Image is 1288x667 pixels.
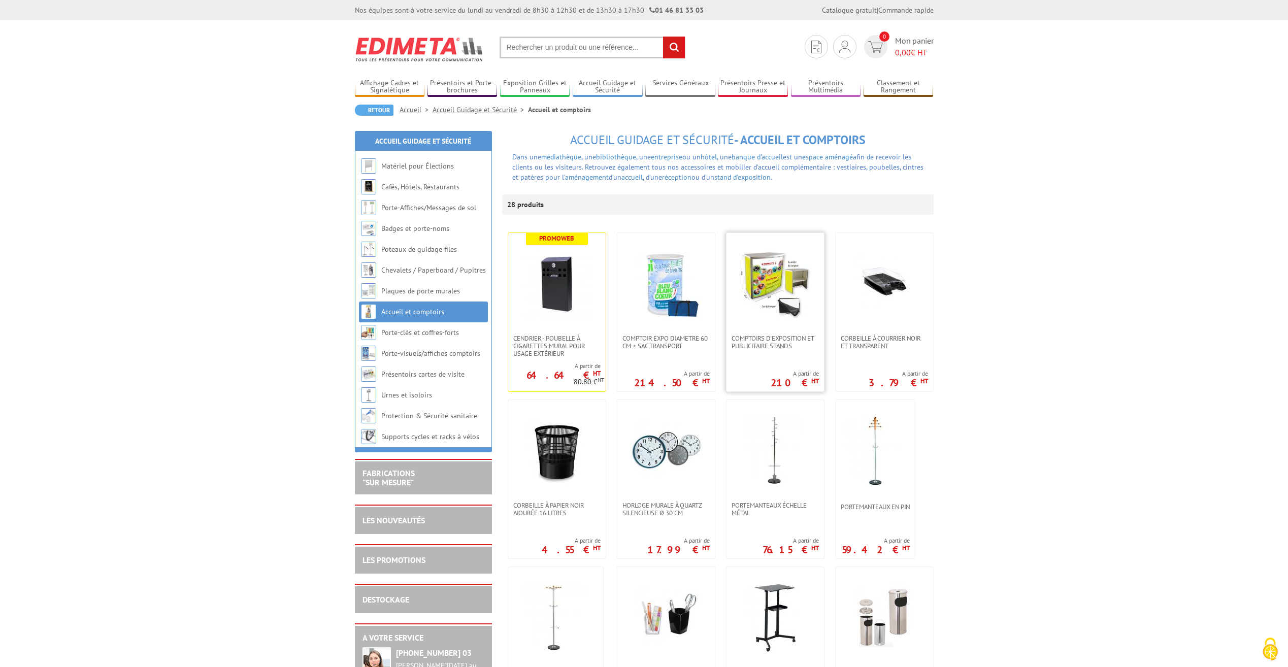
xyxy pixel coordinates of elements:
span: , d’une ou d’un . [643,173,772,182]
a: Urnes et isoloirs [381,390,432,399]
a: FABRICATIONS"Sur Mesure" [362,468,415,487]
span: A partir de [647,537,710,545]
a: Services Généraux [645,79,715,95]
a: Exposition Grilles et Panneaux [500,79,570,95]
p: 80.80 € [574,378,604,386]
sup: HT [593,369,601,378]
a: stand d’exposition [714,173,771,182]
a: ’aménagement [564,173,609,182]
img: Comptoir Expo diametre 60 cm + Sac transport [631,248,702,319]
img: Porte-clés et coffres-forts [361,325,376,340]
span: Comptoir Expo diametre 60 cm + Sac transport [622,335,710,350]
a: DESTOCKAGE [362,594,409,605]
span: A partir de [842,537,910,545]
li: Accueil et comptoirs [528,105,591,115]
p: 214.50 € [634,380,710,386]
span: Comptoirs d'exposition et publicitaire stands [732,335,819,350]
a: Accueil Guidage et Sécurité [573,79,643,95]
strong: 01 46 81 33 03 [649,6,704,15]
a: Présentoirs Presse et Journaux [718,79,788,95]
img: Cafés, Hôtels, Restaurants [361,179,376,194]
p: 59.42 € [842,547,910,553]
div: Nos équipes sont à votre service du lundi au vendredi de 8h30 à 12h30 et de 13h30 à 17h30 [355,5,704,15]
img: CENDRIER - POUBELLE À CIGARETTES MURAL POUR USAGE EXTÉRIEUR [521,248,592,319]
a: Corbeille à papier noir ajourée 16 Litres [508,502,606,517]
img: Poteaux de guidage files [361,242,376,257]
a: Accueil Guidage et Sécurité [433,105,528,114]
a: Plaques de porte murales [381,286,460,295]
a: Badges et porte-noms [381,224,449,233]
a: Chevalets / Paperboard / Pupitres [381,265,486,275]
a: Portemanteaux échelle métal [726,502,824,517]
sup: HT [920,377,928,385]
button: Cookies (fenêtre modale) [1252,632,1288,667]
img: Chevalets / Paperboard / Pupitres [361,262,376,278]
span: € HT [895,47,934,58]
img: Matériel pour Élections [361,158,376,174]
a: Portemanteaux en pin [836,503,915,511]
font: Dans une , une , une ou un , une [512,152,732,161]
sup: HT [811,544,819,552]
a: Porte-visuels/affiches comptoirs [381,349,480,358]
a: Porte-clés et coffres-forts [381,328,459,337]
img: Cookies (fenêtre modale) [1258,637,1283,662]
a: Horloge murale à quartz silencieuse Ø 30 cm [617,502,715,517]
a: LES NOUVEAUTÉS [362,515,425,525]
span: Portemanteaux en pin [841,503,910,511]
input: rechercher [663,37,685,58]
a: Cafés, Hôtels, Restaurants [381,182,459,191]
a: Accueil [400,105,433,114]
a: Poteaux de guidage files [381,245,457,254]
img: Supports cycles et racks à vélos [361,429,376,444]
span: est un afin de recevoir les clients ou les visiteurs. Retrouvez également tous nos accessoires et... [512,152,923,182]
p: 4.55 € [542,547,601,553]
a: Retour [355,105,393,116]
img: Urnes et isoloirs [361,387,376,403]
a: banque d'accueil [732,152,783,161]
span: Accueil Guidage et Sécurité [570,132,734,148]
a: Matériel pour Élections [381,161,454,171]
a: CENDRIER - POUBELLE À CIGARETTES MURAL POUR USAGE EXTÉRIEUR [508,335,606,357]
p: 64.64 € [526,372,601,378]
a: Accueil et comptoirs [381,307,444,316]
p: 17.99 € [647,547,710,553]
img: Plaques de porte murales [361,283,376,298]
sup: HT [593,544,601,552]
span: A partir de [869,370,928,378]
a: Affichage Cadres et Signalétique [355,79,425,95]
span: 0 [879,31,889,42]
a: Comptoir Expo diametre 60 cm + Sac transport [617,335,715,350]
span: Corbeille à courrier noir et transparent [841,335,928,350]
a: devis rapide 0 Mon panier 0,00€ HT [862,35,934,58]
p: 210 € [771,380,819,386]
img: Présentoirs cartes de visite [361,366,376,382]
img: Horloge murale à quartz silencieuse Ø 30 cm [631,415,702,486]
img: Badges et porte-noms [361,221,376,236]
a: Corbeille à courrier noir et transparent [836,335,933,350]
p: 28 produits [507,194,545,215]
a: Accueil Guidage et Sécurité [375,137,471,146]
a: Commande rapide [878,6,934,15]
sup: HT [811,377,819,385]
img: Corbeille à papier noir ajourée 16 Litres [521,415,592,486]
h1: - Accueil et comptoirs [502,134,934,147]
p: 3.79 € [869,380,928,386]
img: Pupitre / Poste de travail mobile - Noir métal [740,582,811,653]
img: devis rapide [839,41,850,53]
a: bibliothèque [596,152,636,161]
a: entreprise [651,152,682,161]
img: Comptoirs d'exposition et publicitaire stands [740,248,811,319]
a: Catalogue gratuit [822,6,877,15]
a: Comptoirs d'exposition et publicitaire stands [726,335,824,350]
a: Protection & Sécurité sanitaire [381,411,477,420]
p: 76.15 € [763,547,819,553]
span: A partir de [508,362,601,370]
input: Rechercher un produit ou une référence... [500,37,685,58]
span: A partir de [771,370,819,378]
img: Pot à crayons design noir ou transparent [631,582,702,653]
img: Portemanteaux Tournesol [520,582,591,653]
img: Cendriers avec corbeilles extérieur pour vos déchets et vos cendres mégots [849,582,920,653]
img: Portemanteaux échelle métal [740,415,811,486]
a: médiathèque [541,152,581,161]
h2: A votre service [362,633,484,643]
